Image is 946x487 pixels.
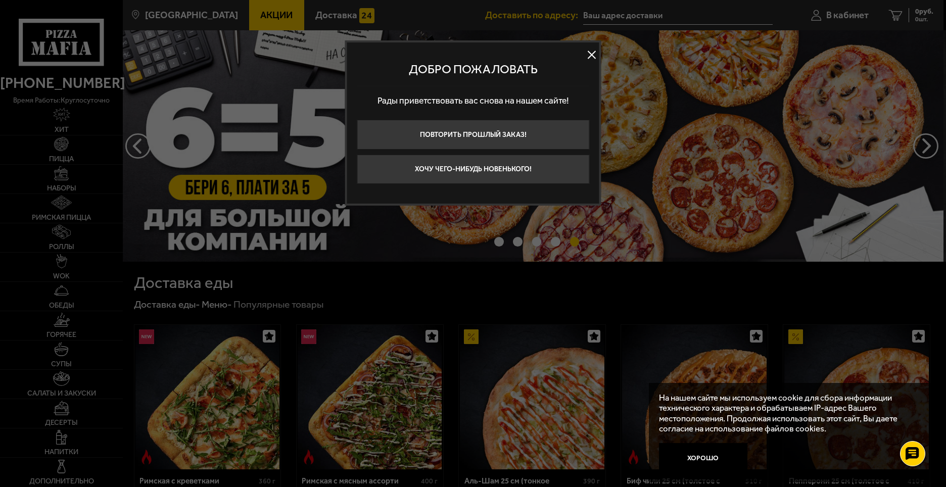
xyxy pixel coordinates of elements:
[357,86,589,115] p: Рады приветствовать вас снова на нашем сайте!
[357,62,589,76] p: Добро пожаловать
[357,120,589,150] button: Повторить прошлый заказ!
[659,443,748,473] button: Хорошо
[659,393,917,433] p: На нашем сайте мы используем cookie для сбора информации технического характера и обрабатываем IP...
[357,155,589,184] button: Хочу чего-нибудь новенького!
